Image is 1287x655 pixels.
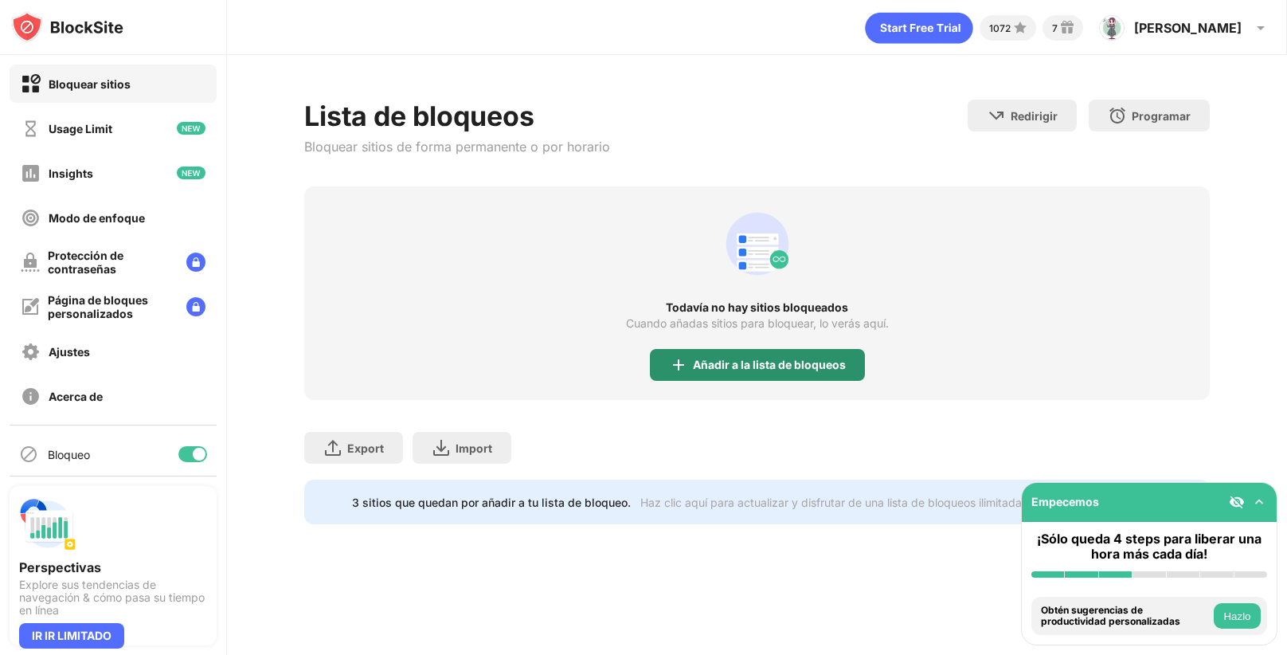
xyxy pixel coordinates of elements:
[304,100,610,132] div: Lista de bloqueos
[1011,109,1058,123] div: Redirigir
[11,11,123,43] img: logo-blocksite.svg
[1251,494,1267,510] img: omni-setup-toggle.svg
[19,445,38,464] img: blocking-icon.svg
[177,167,205,179] img: new-icon.svg
[49,211,145,225] div: Modo de enfoque
[304,139,610,155] div: Bloquear sitios de forma permanente o por horario
[1058,18,1077,37] img: reward-small.svg
[21,74,41,94] img: block-on.svg
[1229,494,1245,510] img: eye-not-visible.svg
[1052,22,1058,34] div: 7
[48,448,90,461] div: Bloqueo
[989,22,1011,34] div: 1072
[1041,605,1210,628] div: Obtén sugerencias de productividad personalizadas
[49,167,93,180] div: Insights
[48,249,174,276] div: Protección de contraseñas
[21,253,40,272] img: password-protection-off.svg
[1132,109,1191,123] div: Programar
[865,12,973,44] div: animation
[1134,20,1242,36] div: [PERSON_NAME]
[640,496,1025,509] div: Haz clic aquí para actualizar y disfrutar de una lista de bloqueos ilimitada.
[21,342,41,362] img: settings-off.svg
[347,441,384,455] div: Export
[21,208,41,228] img: focus-off.svg
[49,122,112,135] div: Usage Limit
[19,559,207,575] div: Perspectivas
[19,579,207,617] div: Explore sus tendencias de navegación & cómo pasa su tiempo en línea
[21,297,40,316] img: customize-block-page-off.svg
[1214,603,1261,629] button: Hazlo
[21,163,41,183] img: insights-off.svg
[49,390,103,403] div: Acerca de
[352,496,631,509] div: 3 sitios que quedan por añadir a tu lista de bloqueo.
[1031,495,1099,508] div: Empecemos
[186,253,205,272] img: lock-menu.svg
[456,441,492,455] div: Import
[1099,15,1125,41] img: ACg8ocJvZEtgFqB5aJPffdJut2I4CCEn9VFXZFCjA3qgT7RaOw=s96-c
[19,623,124,649] div: IR IR LIMITADO
[719,206,796,282] div: animation
[304,301,1210,314] div: Todavía no hay sitios bloqueados
[626,317,889,330] div: Cuando añadas sitios para bloquear, lo verás aquí.
[19,496,76,553] img: push-insights.svg
[1031,531,1267,562] div: ¡Sólo queda 4 steps para liberar una hora más cada día!
[1011,18,1030,37] img: points-small.svg
[177,122,205,135] img: new-icon.svg
[186,297,205,316] img: lock-menu.svg
[693,359,846,371] div: Añadir a la lista de bloqueos
[21,119,41,139] img: time-usage-off.svg
[21,386,41,406] img: about-off.svg
[49,77,131,91] div: Bloquear sitios
[49,345,90,359] div: Ajustes
[48,293,174,320] div: Página de bloques personalizados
